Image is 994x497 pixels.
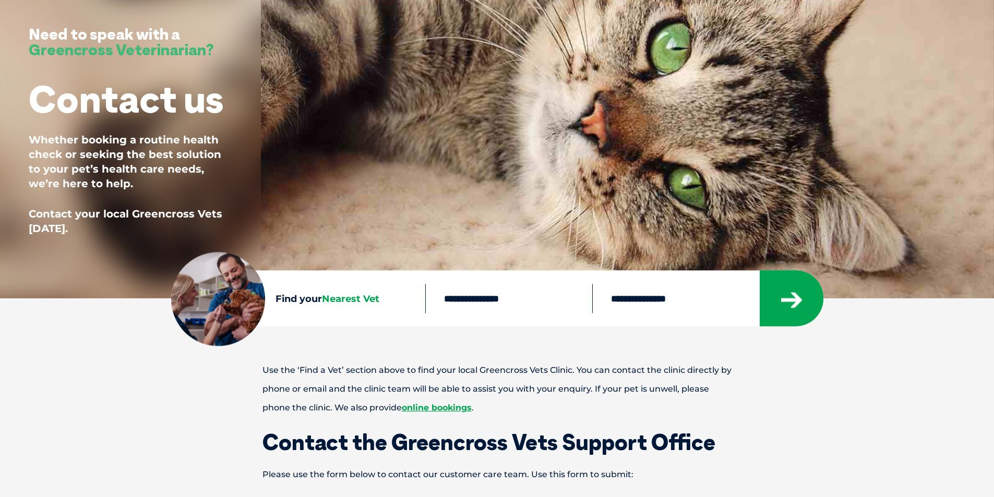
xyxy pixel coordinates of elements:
[29,40,214,59] span: Greencross Veterinarian?
[226,465,769,484] p: Please use the form below to contact our customer care team. Use this form to submit:
[29,26,214,57] h3: Need to speak with a
[29,78,223,119] h1: Contact us
[226,361,769,417] p: Use the ‘Find a Vet’ section above to find your local Greencross Vets Clinic. You can contact the...
[29,132,232,191] p: Whether booking a routine health check or seeking the best solution to your pet’s health care nee...
[226,431,769,453] h1: Contact the Greencross Vets Support Office
[29,207,232,236] p: Contact your local Greencross Vets [DATE].
[974,47,984,58] button: Search
[322,293,379,304] span: Nearest Vet
[402,403,472,413] a: online bookings
[276,294,426,303] h4: Find your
